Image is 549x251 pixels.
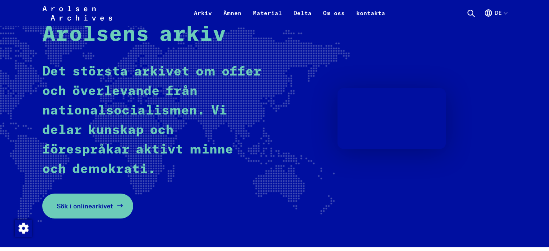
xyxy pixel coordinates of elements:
[356,9,385,17] font: kontakta
[42,194,133,218] a: Sök i onlinearkivet
[288,9,317,26] a: Delta
[188,4,391,22] nav: Primär
[253,9,282,17] font: Material
[223,9,241,17] font: Ämnen
[350,9,391,26] a: kontakta
[317,9,350,26] a: Om oss
[494,9,501,16] font: de
[194,9,212,17] font: Arkiv
[42,65,261,176] font: Det största arkivet om offer och överlevande från nationalsocialismen. Vi delar kunskap och föres...
[484,9,507,26] button: Tyska, språkval
[15,220,32,237] img: Ändra samtycke
[293,9,311,17] font: Delta
[247,9,288,26] a: Material
[42,24,226,46] font: Arolsens arkiv
[218,9,247,26] a: Ämnen
[57,202,113,210] font: Sök i onlinearkivet
[323,9,345,17] font: Om oss
[188,9,218,26] a: Arkiv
